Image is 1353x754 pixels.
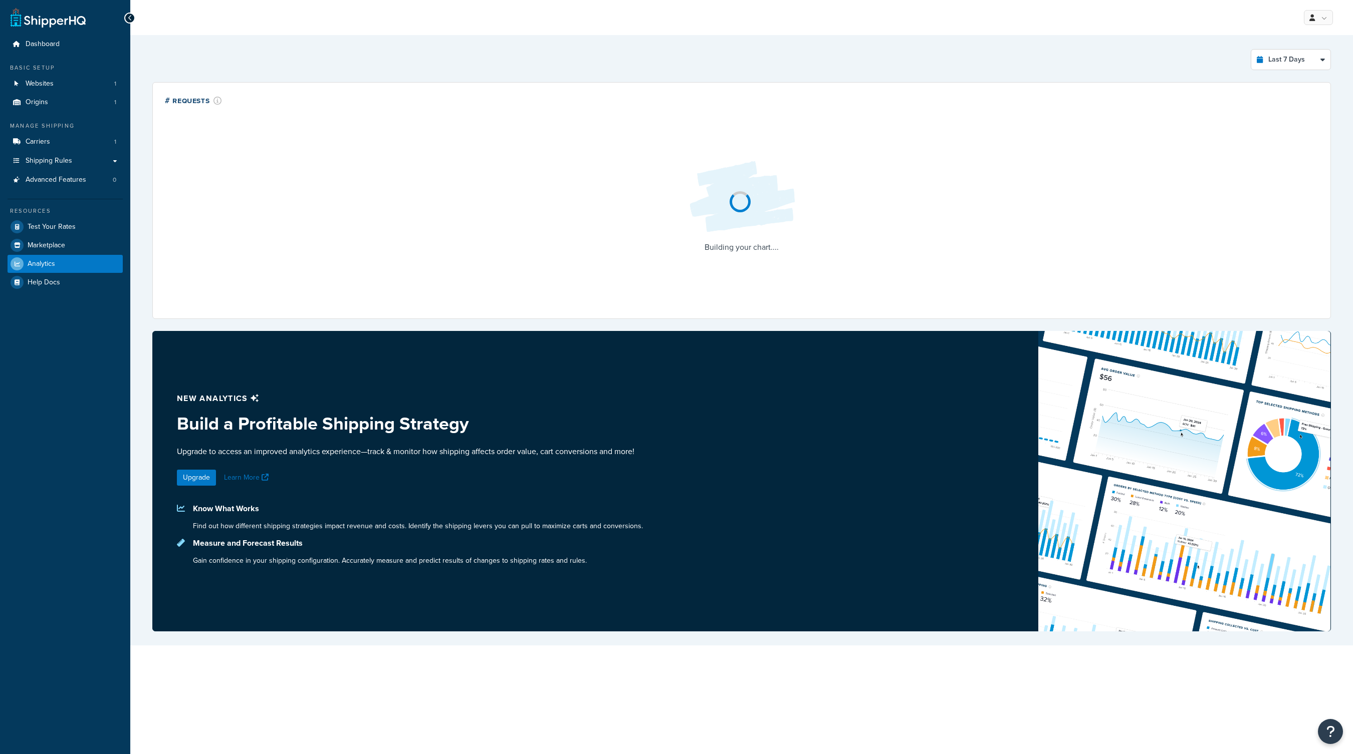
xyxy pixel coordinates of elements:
span: Help Docs [28,278,60,287]
span: Shipping Rules [26,157,72,165]
p: Gain confidence in your shipping configuration. Accurately measure and predict results of changes... [193,555,587,566]
a: Marketplace [8,236,123,254]
a: Advanced Features0 [8,171,123,189]
button: Open Resource Center [1318,719,1343,744]
span: 0 [113,176,116,184]
div: Manage Shipping [8,122,123,130]
a: Test Your Rates [8,218,123,236]
span: 1 [114,80,116,88]
li: Carriers [8,133,123,151]
span: Websites [26,80,54,88]
a: Shipping Rules [8,152,123,170]
a: Websites1 [8,75,123,93]
li: Advanced Features [8,171,123,189]
span: Test Your Rates [28,223,76,231]
span: Dashboard [26,40,60,49]
p: Measure and Forecast Results [193,536,587,550]
p: Find out how different shipping strategies impact revenue and costs. Identify the shipping levers... [193,521,643,531]
p: Upgrade to access an improved analytics experience—track & monitor how shipping affects order val... [177,446,718,458]
li: Origins [8,93,123,112]
span: Marketplace [28,241,65,250]
a: Dashboard [8,35,123,54]
div: # Requests [165,95,222,106]
span: Analytics [28,260,55,268]
div: Basic Setup [8,64,123,72]
a: Carriers1 [8,133,123,151]
p: Building your chart.... [682,240,802,254]
a: Learn More [224,472,271,483]
span: Carriers [26,138,50,146]
li: Websites [8,75,123,93]
span: 1 [114,138,116,146]
a: Upgrade [177,470,216,486]
a: Help Docs [8,273,123,291]
a: Origins1 [8,93,123,112]
div: Resources [8,207,123,215]
p: Know What Works [193,502,643,516]
span: Advanced Features [26,176,86,184]
a: Analytics [8,255,123,273]
p: New analytics [177,392,718,406]
h3: Build a Profitable Shipping Strategy [177,414,718,434]
span: 1 [114,98,116,107]
img: Loading... [682,153,802,240]
span: Origins [26,98,48,107]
